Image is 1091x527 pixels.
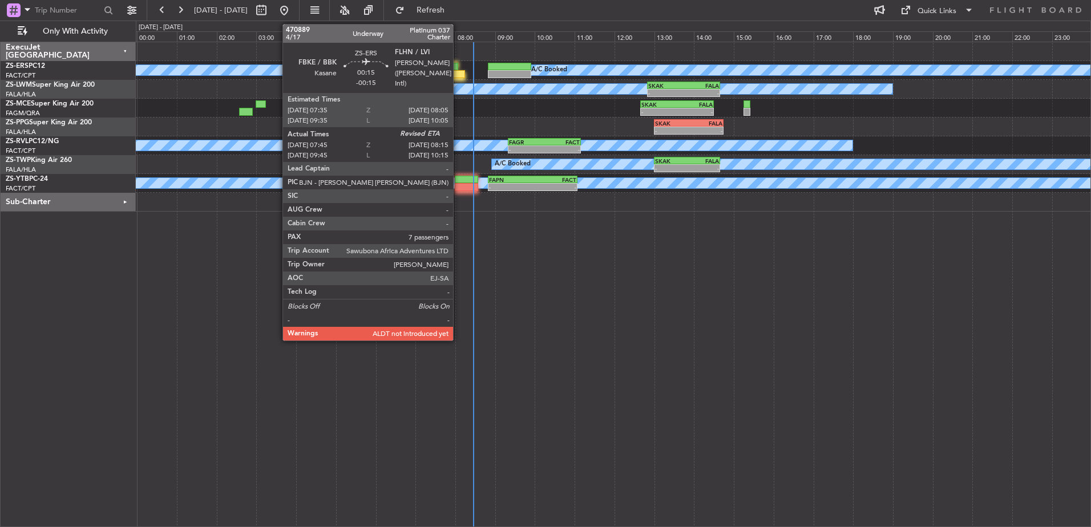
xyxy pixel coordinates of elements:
[6,63,29,70] span: ZS-ERS
[6,82,32,88] span: ZS-LWM
[509,146,544,153] div: -
[655,120,689,127] div: SKAK
[334,165,374,172] div: 06:00 Z
[684,82,719,89] div: FALA
[13,22,124,40] button: Only With Activity
[1012,31,1052,42] div: 22:00
[677,101,713,108] div: FALA
[489,184,533,190] div: -
[495,31,535,42] div: 09:00
[217,31,257,42] div: 02:00
[6,147,35,155] a: FACT/CPT
[6,100,31,107] span: ZS-MCE
[349,90,397,96] div: 06:35 Z
[6,138,59,145] a: ZS-RVLPC12/NG
[336,127,379,134] div: 06:08 Z
[322,157,358,164] div: SKAK
[893,31,933,42] div: 19:00
[6,119,92,126] a: ZS-PPGSuper King Air 200
[353,108,394,115] div: 06:30 Z
[301,90,349,96] div: 04:07 Z
[295,165,335,172] div: 03:57 Z
[544,146,580,153] div: -
[648,90,684,96] div: -
[293,127,336,134] div: 03:54 Z
[533,176,577,183] div: FACT
[531,62,567,79] div: A/C Booked
[177,31,217,42] div: 01:00
[6,109,40,117] a: FAGM/QRA
[300,82,344,89] div: FALA
[687,157,719,164] div: FALA
[694,31,734,42] div: 14:00
[918,6,956,17] div: Quick Links
[296,31,336,42] div: 04:00
[6,71,35,80] a: FACT/CPT
[6,90,36,99] a: FALA/HLA
[344,82,388,89] div: SKAK
[345,101,384,108] div: SKAK
[407,6,455,14] span: Refresh
[853,31,893,42] div: 18:00
[641,108,677,115] div: -
[6,165,36,174] a: FALA/HLA
[687,165,719,172] div: -
[6,128,36,136] a: FALA/HLA
[455,31,495,42] div: 08:00
[655,157,687,164] div: SKAK
[933,31,973,42] div: 20:00
[194,5,248,15] span: [DATE] - [DATE]
[307,101,346,108] div: FALA
[287,157,322,164] div: FALA
[390,1,458,19] button: Refresh
[689,120,722,127] div: FALA
[648,82,684,89] div: SKAK
[336,31,376,42] div: 05:00
[415,31,455,42] div: 07:00
[293,120,332,127] div: FALA
[6,82,95,88] a: ZS-LWMSuper King Air 200
[489,176,533,183] div: FAPN
[139,23,183,33] div: [DATE] - [DATE]
[575,31,615,42] div: 11:00
[310,108,352,115] div: 04:21 Z
[895,1,979,19] button: Quick Links
[535,31,575,42] div: 10:00
[137,31,177,42] div: 00:00
[6,119,29,126] span: ZS-PPG
[654,31,694,42] div: 13:00
[6,157,31,164] span: ZS-TWP
[689,127,722,134] div: -
[655,127,689,134] div: -
[533,184,577,190] div: -
[615,31,654,42] div: 12:00
[655,165,687,172] div: -
[30,27,120,35] span: Only With Activity
[774,31,814,42] div: 16:00
[972,31,1012,42] div: 21:00
[35,2,100,19] input: Trip Number
[734,31,774,42] div: 15:00
[332,120,371,127] div: SKAK
[641,101,677,108] div: SKAK
[6,176,29,183] span: ZS-YTB
[495,156,531,173] div: A/C Booked
[6,176,48,183] a: ZS-YTBPC-24
[544,139,580,145] div: FACT
[256,31,296,42] div: 03:00
[6,63,45,70] a: ZS-ERSPC12
[6,157,72,164] a: ZS-TWPKing Air 260
[677,108,713,115] div: -
[684,90,719,96] div: -
[6,138,29,145] span: ZS-RVL
[814,31,854,42] div: 17:00
[6,184,35,193] a: FACT/CPT
[376,31,416,42] div: 06:00
[509,139,544,145] div: FAGR
[6,100,94,107] a: ZS-MCESuper King Air 200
